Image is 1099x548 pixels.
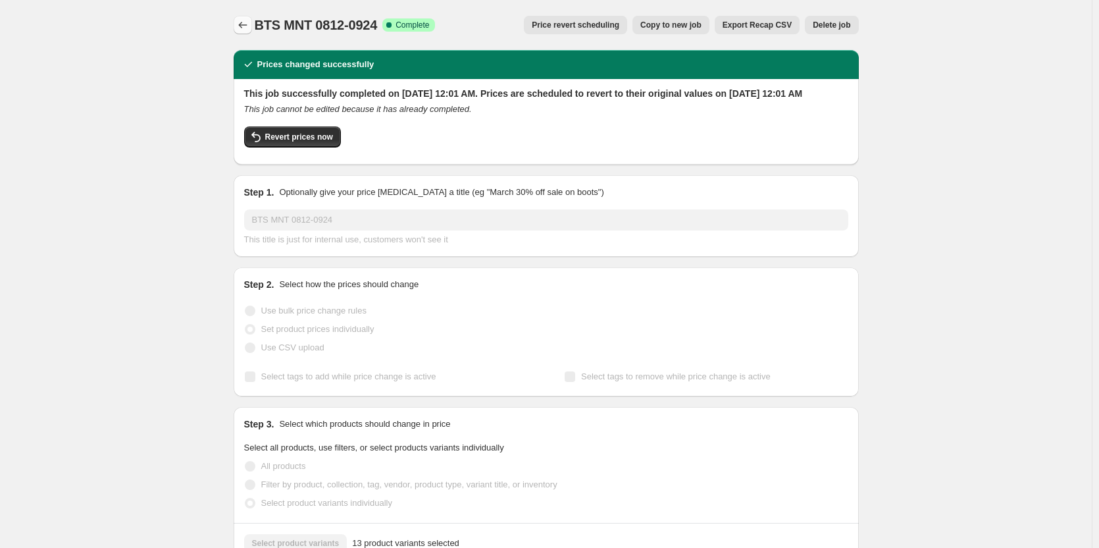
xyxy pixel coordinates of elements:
[261,371,436,381] span: Select tags to add while price change is active
[581,371,771,381] span: Select tags to remove while price change is active
[805,16,858,34] button: Delete job
[244,234,448,244] span: This title is just for internal use, customers won't see it
[234,16,252,34] button: Price change jobs
[244,278,274,291] h2: Step 2.
[261,342,324,352] span: Use CSV upload
[715,16,800,34] button: Export Recap CSV
[265,132,333,142] span: Revert prices now
[244,443,504,452] span: Select all products, use filters, or select products variants individually
[813,20,850,30] span: Delete job
[244,126,341,148] button: Revert prices now
[532,20,619,30] span: Price revert scheduling
[255,18,378,32] span: BTS MNT 0812-0924
[261,498,392,508] span: Select product variants individually
[279,186,603,199] p: Optionally give your price [MEDICAL_DATA] a title (eg "March 30% off sale on boots")
[244,186,274,199] h2: Step 1.
[261,324,374,334] span: Set product prices individually
[261,461,306,471] span: All products
[279,278,419,291] p: Select how the prices should change
[244,418,274,431] h2: Step 3.
[261,479,557,489] span: Filter by product, collection, tag, vendor, product type, variant title, or inventory
[723,20,792,30] span: Export Recap CSV
[244,87,848,100] h2: This job successfully completed on [DATE] 12:01 AM. Prices are scheduled to revert to their origi...
[396,20,429,30] span: Complete
[261,306,367,315] span: Use bulk price change rules
[640,20,702,30] span: Copy to new job
[244,209,848,231] input: 30% off holiday sale
[279,418,450,431] p: Select which products should change in price
[244,104,472,114] i: This job cannot be edited because it has already completed.
[632,16,709,34] button: Copy to new job
[257,58,374,71] h2: Prices changed successfully
[524,16,627,34] button: Price revert scheduling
